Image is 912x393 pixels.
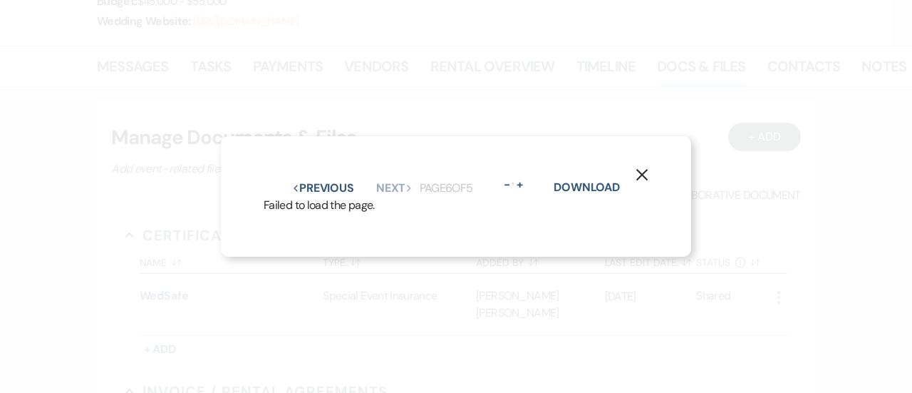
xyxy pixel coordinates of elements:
[501,179,512,190] button: -
[264,197,648,214] div: Failed to load the page.
[420,179,473,198] p: Page 6 of 5
[514,179,525,190] button: +
[376,183,413,194] button: Next
[292,183,354,194] button: Previous
[554,180,620,195] a: Download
